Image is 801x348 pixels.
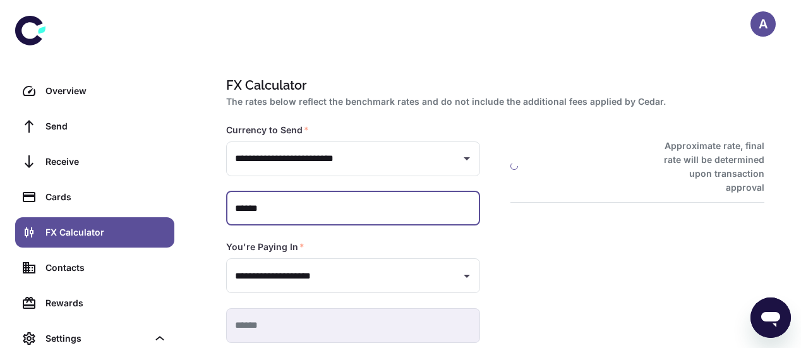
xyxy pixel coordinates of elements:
h1: FX Calculator [226,76,759,95]
iframe: Button to launch messaging window [750,297,791,338]
div: Cards [45,190,167,204]
a: Cards [15,182,174,212]
a: FX Calculator [15,217,174,248]
h6: Approximate rate, final rate will be determined upon transaction approval [650,139,764,195]
a: Overview [15,76,174,106]
label: Currency to Send [226,124,309,136]
button: A [750,11,776,37]
div: Send [45,119,167,133]
a: Contacts [15,253,174,283]
div: Contacts [45,261,167,275]
div: Overview [45,84,167,98]
a: Send [15,111,174,141]
button: Open [458,150,476,167]
div: Settings [45,332,148,345]
label: You're Paying In [226,241,304,253]
div: FX Calculator [45,225,167,239]
div: Receive [45,155,167,169]
a: Receive [15,147,174,177]
a: Rewards [15,288,174,318]
div: Rewards [45,296,167,310]
button: Open [458,267,476,285]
